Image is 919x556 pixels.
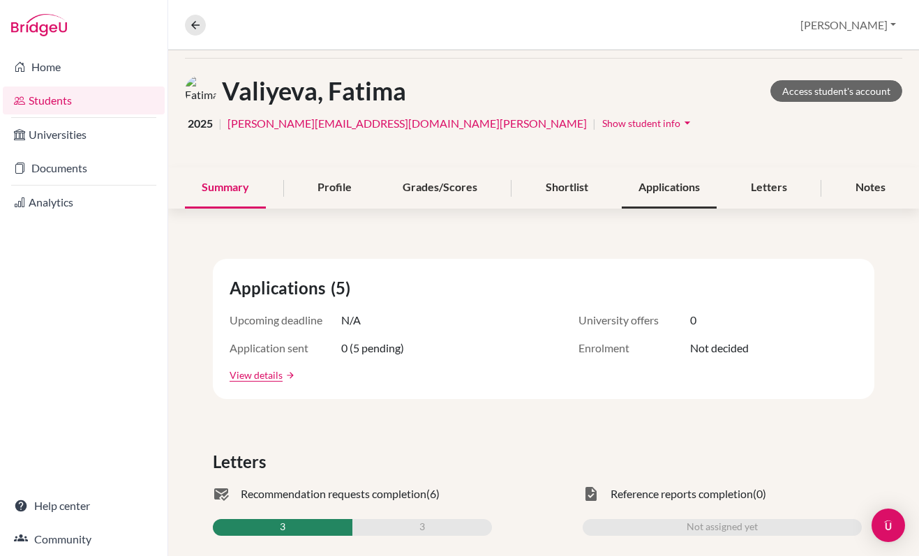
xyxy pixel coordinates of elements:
[283,370,295,380] a: arrow_forward
[872,509,905,542] div: Open Intercom Messenger
[227,115,587,132] a: [PERSON_NAME][EMAIL_ADDRESS][DOMAIN_NAME][PERSON_NAME]
[301,167,368,209] div: Profile
[230,276,331,301] span: Applications
[770,80,902,102] a: Access student's account
[592,115,596,132] span: |
[419,519,425,536] span: 3
[11,14,67,36] img: Bridge-U
[331,276,356,301] span: (5)
[213,486,230,502] span: mark_email_read
[185,75,216,107] img: Fatima Valiyeva's avatar
[529,167,605,209] div: Shortlist
[230,340,341,356] span: Application sent
[3,525,165,553] a: Community
[3,53,165,81] a: Home
[611,486,753,502] span: Reference reports completion
[690,312,696,329] span: 0
[280,519,285,536] span: 3
[680,116,694,130] i: arrow_drop_down
[3,154,165,182] a: Documents
[839,167,902,209] div: Notes
[602,117,680,129] span: Show student info
[734,167,804,209] div: Letters
[241,486,426,502] span: Recommendation requests completion
[687,519,758,536] span: Not assigned yet
[3,492,165,520] a: Help center
[341,312,361,329] span: N/A
[622,167,717,209] div: Applications
[753,486,766,502] span: (0)
[578,312,690,329] span: University offers
[222,76,406,106] h1: Valiyeva, Fatima
[583,486,599,502] span: task
[341,340,404,356] span: 0 (5 pending)
[794,12,902,38] button: [PERSON_NAME]
[578,340,690,356] span: Enrolment
[230,368,283,382] a: View details
[188,115,213,132] span: 2025
[426,486,440,502] span: (6)
[185,167,266,209] div: Summary
[218,115,222,132] span: |
[213,449,271,474] span: Letters
[3,188,165,216] a: Analytics
[3,87,165,114] a: Students
[3,121,165,149] a: Universities
[386,167,494,209] div: Grades/Scores
[230,312,341,329] span: Upcoming deadline
[690,340,749,356] span: Not decided
[602,112,695,134] button: Show student infoarrow_drop_down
